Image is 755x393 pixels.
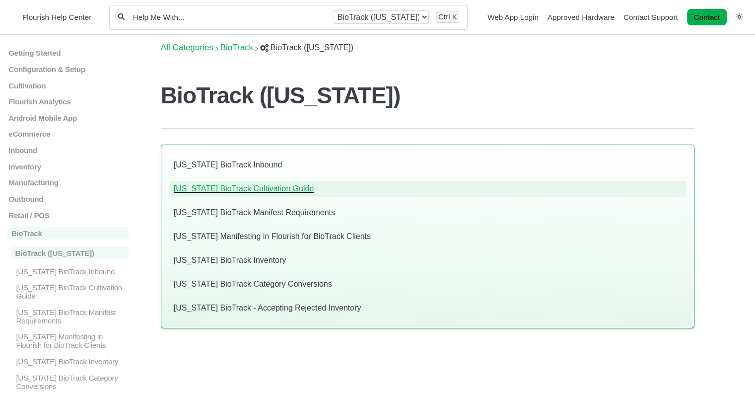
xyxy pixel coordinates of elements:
[15,373,129,390] p: [US_STATE] BioTrack Category Conversions
[132,12,326,22] input: Help Me With...
[161,43,213,52] a: Breadcrumb link to All Categories
[7,332,129,349] a: [US_STATE] Manifesting in Flourish for BioTrack Clients
[174,304,361,312] a: Connecticut BioTrack - Accepting Rejected Inventory article
[22,13,91,21] span: Flourish Help Center
[7,178,129,187] a: Manufacturing
[174,160,282,169] a: Connecticut BioTrack Inbound article
[174,232,371,240] a: Connecticut Manifesting in Flourish for BioTrack Clients article
[438,12,450,21] kbd: Ctrl
[11,247,129,259] p: BioTrack ([US_STATE])
[7,65,129,74] a: Configuration & Setup
[174,184,314,193] a: Connecticut BioTrack Cultivation Guide article
[7,81,129,89] a: Cultivation
[15,283,129,300] p: [US_STATE] BioTrack Cultivation Guide
[7,195,129,203] a: Outbound
[174,280,332,288] a: Connecticut BioTrack Category Conversions article
[15,308,129,325] p: [US_STATE] BioTrack Manifest Requirements
[220,43,253,52] a: BioTrack
[7,373,129,390] a: [US_STATE] BioTrack Category Conversions
[174,208,335,217] a: Connecticut BioTrack Manifest Requirements article
[15,332,129,349] p: [US_STATE] Manifesting in Flourish for BioTrack Clients
[271,43,353,52] span: ​BioTrack ([US_STATE])
[12,10,17,24] img: Flourish Help Center Logo
[487,13,539,21] a: Web App Login navigation item
[452,12,457,21] kbd: K
[7,227,129,239] a: BioTrack
[736,12,743,21] a: Switch dark mode setting
[174,256,286,264] a: Connecticut BioTrack Inventory article
[7,49,129,57] a: Getting Started
[12,10,91,24] a: Flourish Help Center
[7,130,129,138] a: eCommerce
[548,13,615,21] a: Approved Hardware navigation item
[161,43,213,53] span: All Categories
[220,43,253,53] span: ​BioTrack
[15,267,129,275] p: [US_STATE] BioTrack Inbound
[7,114,129,122] a: Android Mobile App
[7,211,129,219] a: Retail / POS
[7,267,129,275] a: [US_STATE] BioTrack Inbound
[623,13,678,21] a: Contact Support navigation item
[7,162,129,170] a: Inventory
[7,97,129,106] a: Flourish Analytics
[161,82,695,109] h1: BioTrack ([US_STATE])
[7,357,129,366] a: [US_STATE] BioTrack Inventory
[7,308,129,325] a: [US_STATE] BioTrack Manifest Requirements
[7,247,129,259] a: BioTrack ([US_STATE])
[687,9,727,25] a: Contact
[7,283,129,300] a: [US_STATE] BioTrack Cultivation Guide
[685,10,729,24] li: Contact desktop
[7,146,129,155] a: Inbound
[15,357,129,366] p: [US_STATE] BioTrack Inventory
